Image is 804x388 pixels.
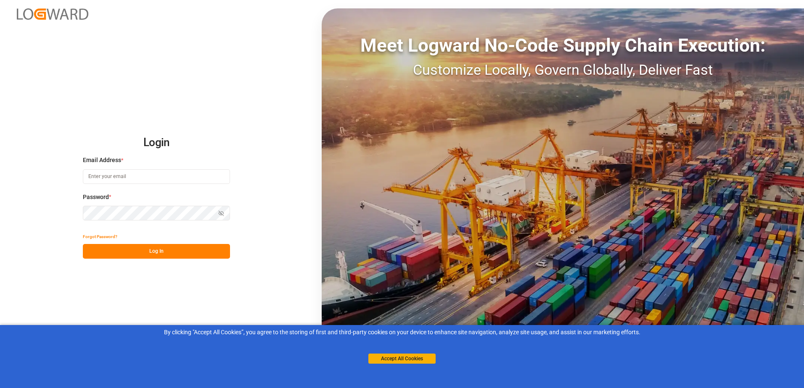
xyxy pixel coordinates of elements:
span: Email Address [83,156,121,165]
button: Forgot Password? [83,229,117,244]
button: Log In [83,244,230,259]
div: Customize Locally, Govern Globally, Deliver Fast [322,59,804,81]
div: Meet Logward No-Code Supply Chain Execution: [322,31,804,59]
h2: Login [83,129,230,156]
img: Logward_new_orange.png [17,8,88,20]
div: By clicking "Accept All Cookies”, you agree to the storing of first and third-party cookies on yo... [6,328,798,337]
input: Enter your email [83,169,230,184]
button: Accept All Cookies [368,354,436,364]
span: Password [83,193,109,202]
